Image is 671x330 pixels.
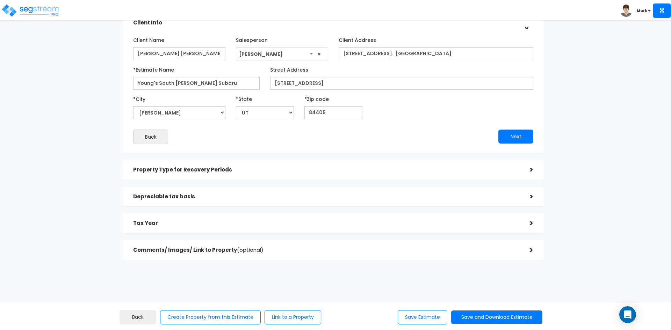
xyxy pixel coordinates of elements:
button: Link to a Property [265,310,321,324]
b: Mark [637,8,647,13]
div: > [519,245,533,256]
span: Mark Santiago [236,47,328,60]
label: Client Name [133,34,164,44]
h5: Client Info [133,20,519,26]
div: > [519,164,533,175]
button: Save and Download Estimate [451,310,542,324]
img: avatar.png [620,5,632,17]
label: *City [133,93,145,103]
span: Mark Santiago [236,47,328,61]
label: *Estimate Name [133,64,174,73]
button: Save Estimate [398,310,447,324]
span: × [318,47,321,61]
h5: Comments/ Images/ Link to Property [133,247,519,253]
img: logo_pro_r.png [1,3,60,17]
button: Next [498,130,533,144]
h5: Property Type for Recovery Periods [133,167,519,173]
label: Street Address [270,64,308,73]
div: Open Intercom Messenger [619,306,636,323]
div: > [519,191,533,202]
div: > [521,16,532,30]
label: *State [236,93,252,103]
label: *Zip code [304,93,329,103]
div: > [519,218,533,229]
label: Salesperson [236,34,268,44]
button: Back [133,130,168,144]
h5: Depreciable tax basis [133,194,519,200]
span: (optional) [237,246,264,254]
button: Back [120,310,156,324]
h5: Tax Year [133,220,519,226]
button: Create Property from this Estimate [160,310,261,324]
label: Client Address [339,34,376,44]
